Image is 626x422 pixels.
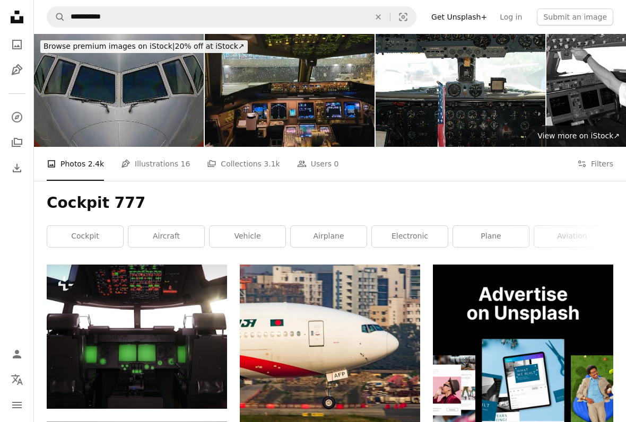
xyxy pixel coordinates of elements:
[297,147,339,181] a: Users 0
[291,226,367,247] a: airplane
[47,194,613,213] h1: Cockpit 777
[264,158,280,170] span: 3.1k
[334,158,338,170] span: 0
[493,8,528,25] a: Log in
[207,147,280,181] a: Collections 3.1k
[34,34,254,59] a: Browse premium images on iStock|20% off at iStock↗
[6,59,28,81] a: Illustrations
[121,147,190,181] a: Illustrations 16
[425,8,493,25] a: Get Unsplash+
[40,40,248,53] div: 20% off at iStock ↗
[6,107,28,128] a: Explore
[6,344,28,365] a: Log in / Sign up
[47,332,227,341] a: Airplane cockpit with illuminated green screens and displays.
[210,226,285,247] a: vehicle
[6,132,28,153] a: Collections
[537,131,620,140] span: View more on iStock ↗
[47,6,416,28] form: Find visuals sitewide
[537,8,613,25] button: Submit an image
[205,34,375,147] img: Boeing 777 cockpit picture
[34,34,204,147] img: Airliner cockpit
[128,226,204,247] a: aircraft
[47,7,65,27] button: Search Unsplash
[181,158,190,170] span: 16
[390,7,416,27] button: Visual search
[453,226,529,247] a: plane
[531,126,626,147] a: View more on iStock↗
[6,34,28,55] a: Photos
[6,369,28,390] button: Language
[534,226,610,247] a: aviation
[6,157,28,179] a: Download History
[372,226,448,247] a: electronic
[376,34,545,147] img: Jetliner Cockpit with American Flag
[367,7,390,27] button: Clear
[47,265,227,409] img: Airplane cockpit with illuminated green screens and displays.
[44,42,175,50] span: Browse premium images on iStock |
[577,147,613,181] button: Filters
[47,226,123,247] a: cockpit
[6,394,28,416] button: Menu
[240,350,420,359] a: A large jetliner taking off from an airport runway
